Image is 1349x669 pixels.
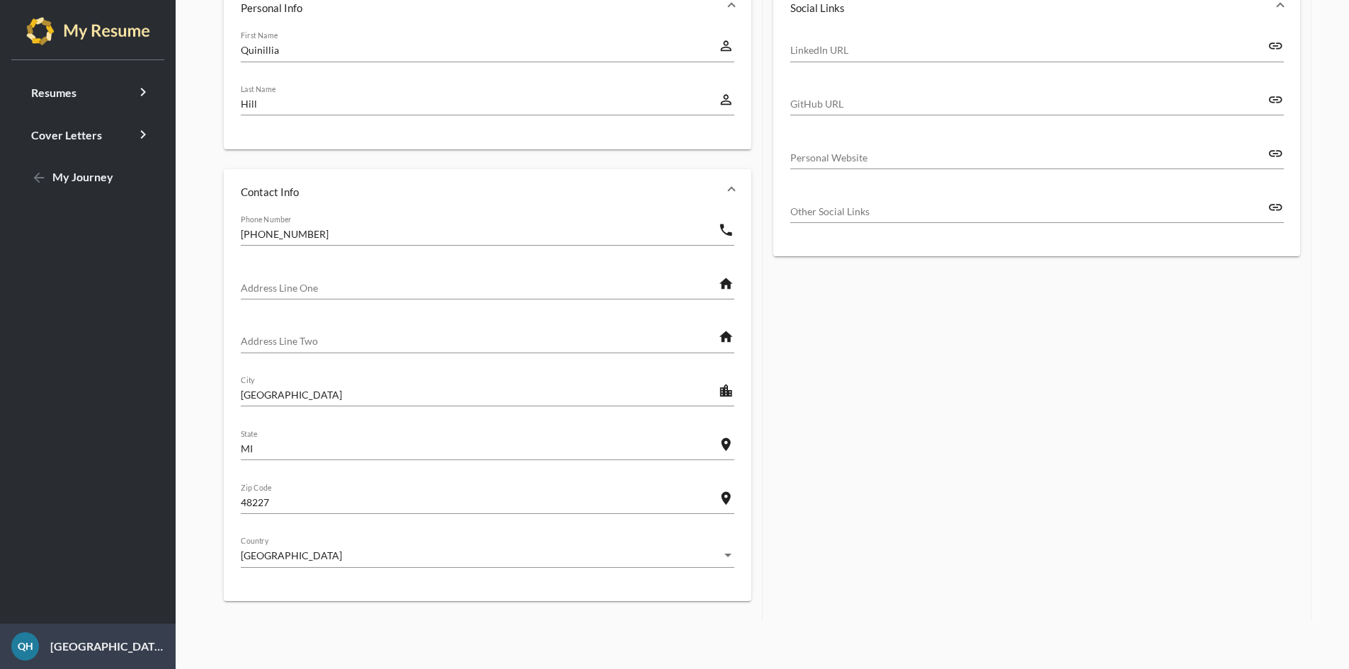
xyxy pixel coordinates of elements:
[11,632,39,661] div: QH
[241,42,718,57] input: First Name
[241,1,717,15] mat-panel-title: Personal Info
[241,495,718,510] input: Zip Code
[790,42,1268,57] input: LinkedIn URL
[31,170,48,187] mat-icon: arrow_back
[790,1,1267,15] mat-panel-title: Social Links
[773,30,1301,256] div: Social Links
[17,161,159,195] a: My Journey
[790,96,1268,111] input: GitHub URL
[790,150,1268,165] input: Personal Website
[241,227,718,241] input: Phone Number
[718,382,734,399] mat-icon: location_city
[39,638,164,655] p: [GEOGRAPHIC_DATA]
[241,441,718,456] input: State
[224,215,751,601] div: Contact Info
[241,333,718,348] input: Address Line Two
[135,126,152,143] i: keyboard_arrow_right
[31,128,102,142] span: Cover Letters
[241,280,718,295] input: Address Line One
[1268,38,1283,55] mat-icon: link
[718,275,734,292] mat-icon: home
[31,86,76,99] span: Resumes
[135,84,152,101] i: keyboard_arrow_right
[241,185,717,199] mat-panel-title: Contact Info
[718,436,734,453] mat-icon: location_on
[1268,145,1283,162] mat-icon: link
[224,30,751,149] div: Personal Info
[31,170,113,183] span: My Journey
[718,328,734,345] mat-icon: home
[241,96,718,111] input: Last Name
[1268,199,1283,216] mat-icon: link
[241,387,718,402] input: City
[718,38,734,55] mat-icon: perm_identity
[241,549,342,561] span: [GEOGRAPHIC_DATA]
[1268,91,1283,108] mat-icon: link
[224,169,751,215] mat-expansion-panel-header: Contact Info
[26,17,150,45] img: my-resume-light.png
[718,91,734,108] mat-icon: perm_identity
[790,204,1268,219] input: Other Social Links
[241,548,734,563] mat-select: Country
[718,490,734,507] mat-icon: location_on
[718,222,734,239] mat-icon: phone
